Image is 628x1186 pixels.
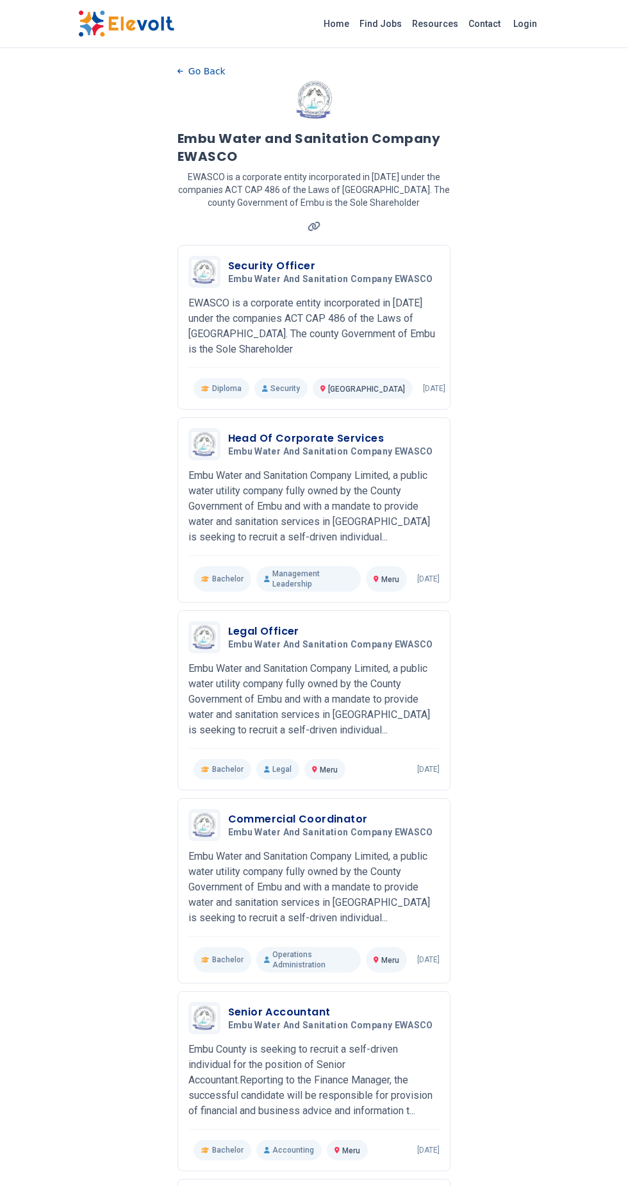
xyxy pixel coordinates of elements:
[471,456,550,841] iframe: Advertisement
[188,809,440,973] a: Embu Water and Sanitation Company EWASCOCommercial CoordinatorEmbu Water and Sanitation Company E...
[417,955,440,965] p: [DATE]
[78,456,157,841] iframe: Advertisement
[564,1124,628,1186] iframe: Chat Widget
[228,258,438,274] h3: Security Officer
[354,13,407,34] a: Find Jobs
[212,574,244,584] span: Bachelor
[228,1005,438,1020] h3: Senior Accountant
[506,11,545,37] a: Login
[423,383,445,394] p: [DATE]
[212,955,244,965] span: Bachelor
[192,432,217,456] img: Embu Water and Sanitation Company EWASCO
[212,1145,244,1155] span: Bachelor
[342,1146,360,1155] span: Meru
[320,765,338,774] span: Meru
[192,813,217,837] img: Embu Water and Sanitation Company EWASCO
[295,81,335,119] img: Embu Water and Sanitation Company EWASCO
[471,62,550,446] iframe: Advertisement
[417,764,440,774] p: [DATE]
[178,171,451,209] p: EWASCO is a corporate entity incorporated in [DATE] under the companies ACT CAP 486 of the Laws o...
[192,1006,217,1030] img: Embu Water and Sanitation Company EWASCO
[463,13,506,34] a: Contact
[192,260,217,284] img: Embu Water and Sanitation Company EWASCO
[188,296,440,357] p: EWASCO is a corporate entity incorporated in [DATE] under the companies ACT CAP 486 of the Laws o...
[188,661,440,738] p: Embu Water and Sanitation Company Limited, a public water utility company fully owned by the Coun...
[228,624,438,639] h3: Legal Officer
[188,428,440,592] a: Embu Water and Sanitation Company EWASCOHead Of Corporate ServicesEmbu Water and Sanitation Compa...
[256,1140,322,1160] p: Accounting
[188,468,440,545] p: Embu Water and Sanitation Company Limited, a public water utility company fully owned by the Coun...
[78,10,174,37] img: Elevolt
[256,566,361,592] p: Management Leadership
[228,274,433,285] span: Embu Water and Sanitation Company EWASCO
[256,947,361,973] p: Operations Administration
[188,1002,440,1160] a: Embu Water and Sanitation Company EWASCOSenior AccountantEmbu Water and Sanitation Company EWASCO...
[188,1042,440,1119] p: Embu County is seeking to recruit a self-driven individual for the position of Senior Accountant....
[178,62,226,81] button: Go Back
[318,13,354,34] a: Home
[228,639,433,651] span: Embu Water and Sanitation Company EWASCO
[228,431,438,446] h3: Head Of Corporate Services
[228,446,433,458] span: Embu Water and Sanitation Company EWASCO
[188,621,440,780] a: Embu Water and Sanitation Company EWASCOLegal OfficerEmbu Water and Sanitation Company EWASCOEmbu...
[417,574,440,584] p: [DATE]
[78,62,157,446] iframe: Advertisement
[212,764,244,774] span: Bachelor
[228,827,433,839] span: Embu Water and Sanitation Company EWASCO
[228,1020,433,1031] span: Embu Water and Sanitation Company EWASCO
[212,383,242,394] span: Diploma
[256,759,299,780] p: Legal
[328,385,405,394] span: [GEOGRAPHIC_DATA]
[178,129,451,165] h1: Embu Water and Sanitation Company EWASCO
[192,625,217,649] img: Embu Water and Sanitation Company EWASCO
[381,956,399,965] span: Meru
[228,812,438,827] h3: Commercial Coordinator
[254,378,308,399] p: Security
[417,1145,440,1155] p: [DATE]
[188,849,440,926] p: Embu Water and Sanitation Company Limited, a public water utility company fully owned by the Coun...
[188,256,440,399] a: Embu Water and Sanitation Company EWASCOSecurity OfficerEmbu Water and Sanitation Company EWASCOE...
[407,13,463,34] a: Resources
[381,575,399,584] span: Meru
